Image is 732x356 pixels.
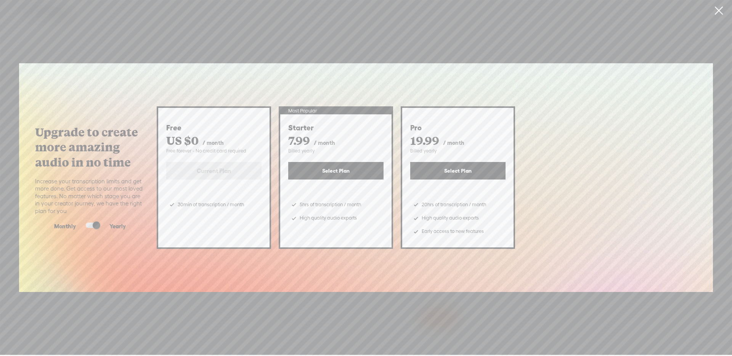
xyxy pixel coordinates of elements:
[280,108,392,114] div: Most Popular
[422,199,486,210] span: 20hrs of transcription / month
[300,213,357,224] span: High quality audio exports
[288,123,384,133] div: Starter
[422,213,479,224] span: High quality audio exports
[288,148,384,154] div: Billed yearly
[314,140,335,146] span: / month
[443,140,464,146] span: / month
[422,226,484,237] span: Early access to new features
[202,140,224,146] span: / month
[300,199,361,210] span: 5hrs of transcription / month
[35,125,145,169] label: Upgrade to create more amazing audio in no time
[35,178,145,215] span: Increase your transcription limits and get more done. Get access to our most loved features. No m...
[410,133,439,148] span: 19.99
[109,223,126,230] span: Yearly
[288,133,310,148] span: 7.99
[54,223,76,230] span: Monthly
[288,162,384,180] button: Select Plan
[410,162,506,180] button: Select Plan
[410,148,506,154] div: Billed yearly
[166,162,262,180] label: Current Plan
[166,123,262,133] div: Free
[410,123,506,133] div: Pro
[178,199,244,210] span: 30min of transcription / month
[166,133,199,148] span: US $0
[166,148,262,154] div: Free forever - No credit card required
